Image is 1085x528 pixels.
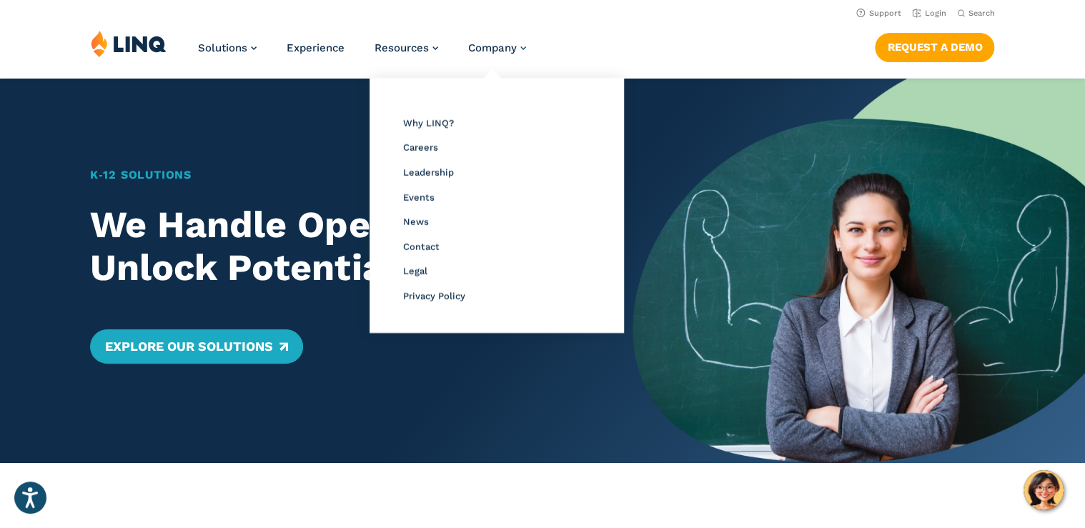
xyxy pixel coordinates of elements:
[403,291,465,302] a: Privacy Policy
[875,33,994,61] a: Request a Demo
[468,41,526,54] a: Company
[90,204,588,289] h2: We Handle Operations. You Unlock Potential.
[856,9,901,18] a: Support
[403,142,438,153] a: Careers
[403,241,440,252] a: Contact
[957,8,994,19] button: Open Search Bar
[375,41,438,54] a: Resources
[912,9,946,18] a: Login
[403,167,454,178] a: Leadership
[468,41,517,54] span: Company
[90,166,588,184] h1: K‑12 Solutions
[875,30,994,61] nav: Button Navigation
[968,9,994,18] span: Search
[403,192,435,203] a: Events
[198,30,526,77] nav: Primary Navigation
[1024,470,1064,510] button: Hello, have a question? Let’s chat.
[403,266,427,277] a: Legal
[633,79,1085,463] img: Home Banner
[403,118,454,129] a: Why LINQ?
[198,41,257,54] a: Solutions
[198,41,247,54] span: Solutions
[375,41,429,54] span: Resources
[287,41,345,54] a: Experience
[90,329,302,364] a: Explore Our Solutions
[403,216,429,227] a: News
[91,30,167,57] img: LINQ | K‑12 Software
